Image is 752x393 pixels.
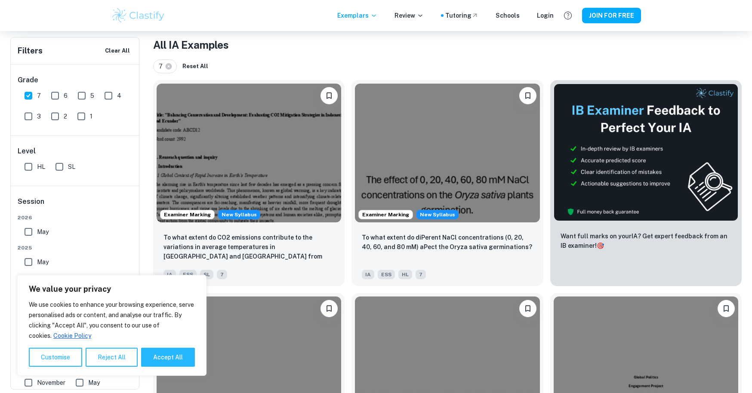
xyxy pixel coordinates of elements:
[17,275,206,376] div: We value your privacy
[337,11,377,20] p: Exemplars
[37,112,41,121] span: 3
[416,210,459,219] div: Starting from the May 2026 session, the ESS IA requirements have changed. We created this exempla...
[351,80,543,286] a: Examiner MarkingStarting from the May 2026 session, the ESS IA requirements have changed. We crea...
[18,274,133,282] span: 2024
[355,84,539,222] img: ESS IA example thumbnail: To what extent do diPerent NaCl concentr
[217,270,227,279] span: 7
[37,91,41,100] span: 7
[111,7,166,24] img: Clastify logo
[362,233,533,252] p: To what extent do diPerent NaCl concentrations (0, 20, 40, 60, and 80 mM) aPect the Oryza sativa ...
[718,300,735,317] button: Please log in to bookmark exemplars
[180,60,210,73] button: Reset All
[18,146,133,156] h6: Level
[64,91,68,100] span: 6
[160,211,214,218] span: Examiner Marking
[321,87,338,104] button: Please log in to bookmark exemplars
[519,87,536,104] button: Please log in to bookmark exemplars
[218,210,260,219] div: Starting from the May 2026 session, the ESS IA requirements have changed. We created this exempla...
[18,214,133,221] span: 2026
[554,84,738,221] img: Thumbnail
[88,378,100,387] span: May
[18,45,43,57] h6: Filters
[153,37,742,53] h1: All IA Examples
[362,270,374,279] span: IA
[321,300,338,317] button: Please log in to bookmark exemplars
[103,44,132,57] button: Clear All
[179,270,197,279] span: ESS
[90,112,92,121] span: 1
[18,75,133,85] h6: Grade
[157,84,341,222] img: ESS IA example thumbnail: To what extent do CO2 emissions contribu
[200,270,213,279] span: SL
[537,11,554,20] a: Login
[582,8,641,23] button: JOIN FOR FREE
[416,270,426,279] span: 7
[153,59,177,73] div: 7
[394,11,424,20] p: Review
[359,211,413,218] span: Examiner Marking
[141,348,195,367] button: Accept All
[29,348,82,367] button: Customise
[398,270,412,279] span: HL
[445,11,478,20] a: Tutoring
[29,284,195,294] p: We value your privacy
[163,233,334,262] p: To what extent do CO2 emissions contribute to the variations in average temperatures in Indonesia...
[37,378,65,387] span: November
[90,91,94,100] span: 5
[597,242,604,249] span: 🎯
[29,299,195,341] p: We use cookies to enhance your browsing experience, serve personalised ads or content, and analys...
[153,80,345,286] a: Examiner MarkingStarting from the May 2026 session, the ESS IA requirements have changed. We crea...
[37,162,45,172] span: HL
[218,210,260,219] span: New Syllabus
[519,300,536,317] button: Please log in to bookmark exemplars
[117,91,121,100] span: 4
[561,231,731,250] p: Want full marks on your IA ? Get expert feedback from an IB examiner!
[86,348,138,367] button: Reject All
[37,227,49,237] span: May
[496,11,520,20] a: Schools
[18,244,133,252] span: 2025
[550,80,742,286] a: ThumbnailWant full marks on yourIA? Get expert feedback from an IB examiner!
[68,162,75,172] span: SL
[18,196,133,214] h6: Session
[163,270,176,279] span: IA
[378,270,395,279] span: ESS
[64,112,67,121] span: 2
[53,332,92,340] a: Cookie Policy
[561,8,575,23] button: Help and Feedback
[37,257,49,267] span: May
[159,62,166,71] span: 7
[416,210,459,219] span: New Syllabus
